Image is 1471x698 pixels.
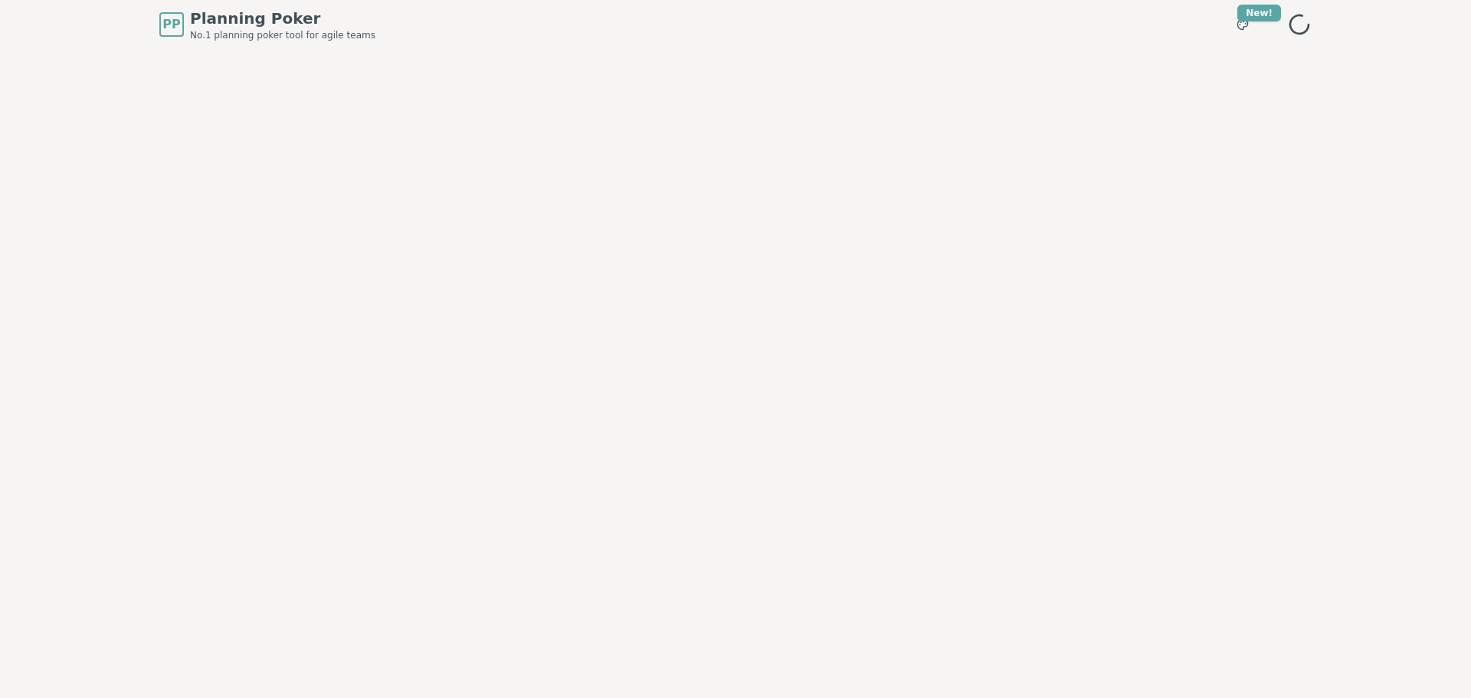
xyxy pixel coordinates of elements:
span: Planning Poker [190,8,375,29]
a: PPPlanning PokerNo.1 planning poker tool for agile teams [159,8,375,41]
span: No.1 planning poker tool for agile teams [190,29,375,41]
button: New! [1229,11,1256,38]
span: PP [162,15,180,34]
div: New! [1237,5,1281,21]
